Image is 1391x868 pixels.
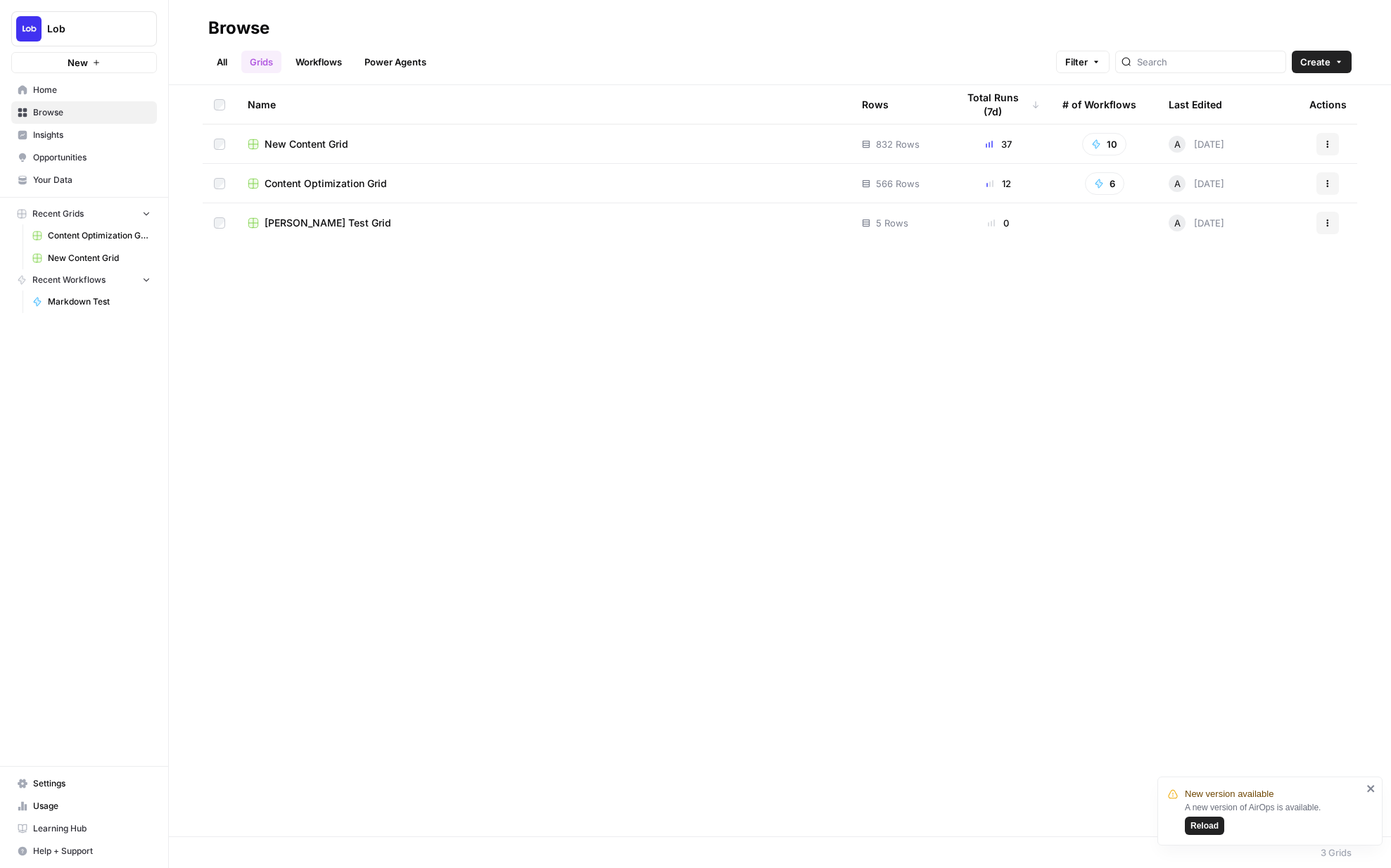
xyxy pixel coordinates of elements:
[1292,51,1352,73] button: Create
[208,17,269,39] div: Browse
[265,177,387,191] span: Content Optimization Grid
[32,274,106,286] span: Recent Workflows
[876,137,920,151] span: 832 Rows
[47,22,132,36] span: Lob
[11,269,157,291] button: Recent Workflows
[32,208,84,220] span: Recent Grids
[265,137,348,151] span: New Content Grid
[248,177,839,191] a: Content Optimization Grid
[957,177,1040,191] div: 12
[48,252,151,264] span: New Content Grid
[33,151,151,164] span: Opportunities
[26,224,157,247] a: Content Optimization Grid
[11,840,157,862] button: Help + Support
[1174,216,1181,230] span: A
[33,800,151,812] span: Usage
[248,137,839,151] a: New Content Grid
[862,85,889,124] div: Rows
[957,85,1040,124] div: Total Runs (7d)
[1174,177,1181,191] span: A
[33,845,151,857] span: Help + Support
[11,52,157,73] button: New
[1056,51,1110,73] button: Filter
[11,146,157,169] a: Opportunities
[1185,801,1362,835] div: A new version of AirOps is available.
[48,295,151,308] span: Markdown Test
[11,79,157,101] a: Home
[876,177,920,191] span: 566 Rows
[241,51,281,73] a: Grids
[11,11,157,46] button: Workspace: Lob
[1185,817,1224,835] button: Reload
[11,203,157,224] button: Recent Grids
[957,137,1040,151] div: 37
[33,777,151,790] span: Settings
[33,84,151,96] span: Home
[11,124,157,146] a: Insights
[26,291,157,313] a: Markdown Test
[208,51,236,73] a: All
[11,169,157,191] a: Your Data
[48,229,151,242] span: Content Optimization Grid
[1085,172,1124,195] button: 6
[265,216,391,230] span: [PERSON_NAME] Test Grid
[1137,55,1280,69] input: Search
[1190,819,1219,832] span: Reload
[248,85,839,124] div: Name
[1321,845,1352,860] div: 3 Grids
[11,817,157,840] a: Learning Hub
[1169,136,1224,153] div: [DATE]
[1309,85,1347,124] div: Actions
[33,174,151,186] span: Your Data
[1300,55,1330,69] span: Create
[876,216,908,230] span: 5 Rows
[356,51,435,73] a: Power Agents
[11,101,157,124] a: Browse
[33,129,151,141] span: Insights
[33,106,151,119] span: Browse
[11,795,157,817] a: Usage
[1185,787,1274,801] span: New version available
[1366,783,1376,794] button: close
[1062,85,1136,124] div: # of Workflows
[248,216,839,230] a: [PERSON_NAME] Test Grid
[1174,137,1181,151] span: A
[1169,175,1224,192] div: [DATE]
[68,56,88,70] span: New
[16,16,42,42] img: Lob Logo
[1169,215,1224,231] div: [DATE]
[11,772,157,795] a: Settings
[1169,85,1222,124] div: Last Edited
[1082,133,1126,155] button: 10
[26,247,157,269] a: New Content Grid
[287,51,350,73] a: Workflows
[957,216,1040,230] div: 0
[33,822,151,835] span: Learning Hub
[1065,55,1088,69] span: Filter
